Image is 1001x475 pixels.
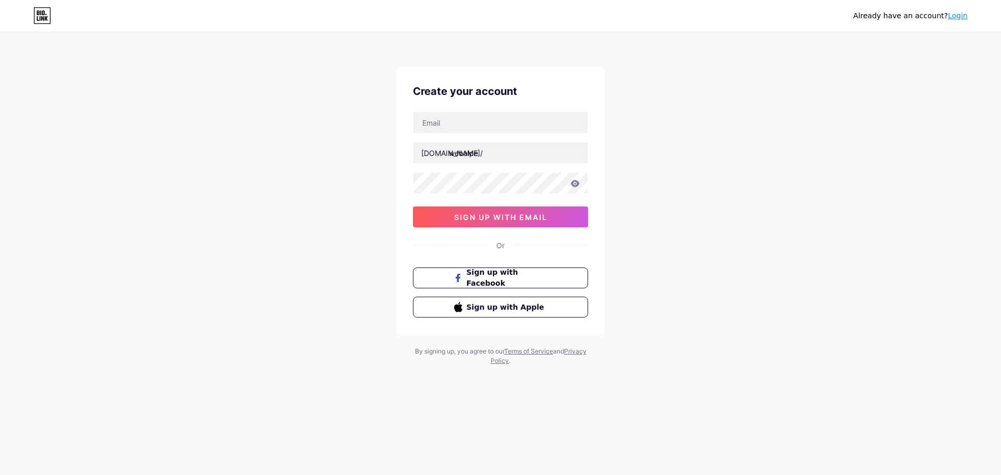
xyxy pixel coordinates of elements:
a: Terms of Service [504,347,553,355]
div: Or [496,240,505,251]
div: Create your account [413,83,588,99]
div: By signing up, you agree to our and . [412,347,589,366]
span: Sign up with Facebook [467,267,547,289]
a: Login [948,11,968,20]
button: Sign up with Facebook [413,267,588,288]
span: Sign up with Apple [467,302,547,313]
button: sign up with email [413,206,588,227]
div: [DOMAIN_NAME]/ [421,148,483,159]
input: Email [413,112,588,133]
input: username [413,142,588,163]
button: Sign up with Apple [413,297,588,318]
span: sign up with email [454,213,547,222]
div: Already have an account? [853,10,968,21]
